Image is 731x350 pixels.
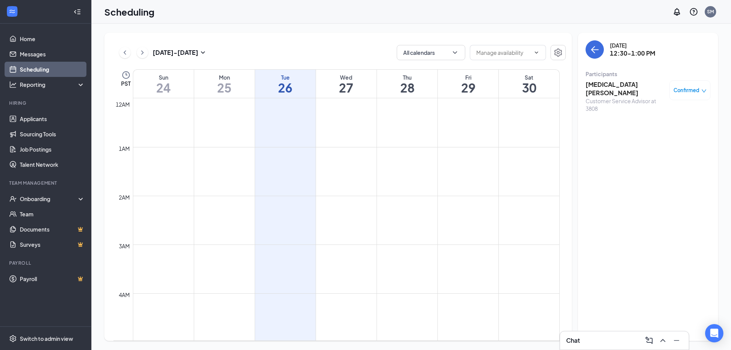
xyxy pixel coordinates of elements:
div: Team Management [9,180,83,186]
h1: 24 [133,81,194,94]
svg: ChevronLeft [121,48,129,57]
svg: UserCheck [9,195,17,203]
svg: ComposeMessage [645,336,654,345]
div: Switch to admin view [20,335,73,342]
a: August 26, 2025 [255,70,316,98]
a: PayrollCrown [20,271,85,286]
svg: Settings [554,48,563,57]
div: Sat [499,74,559,81]
div: Payroll [9,260,83,266]
span: down [701,88,707,94]
div: Customer Service Advisor at 3808 [586,97,666,112]
div: Wed [316,74,377,81]
div: Sun [133,74,194,81]
svg: ChevronRight [139,48,146,57]
svg: SmallChevronDown [198,48,207,57]
button: Settings [551,45,566,60]
a: Applicants [20,111,85,126]
a: Home [20,31,85,46]
a: August 24, 2025 [133,70,194,98]
h1: 28 [377,81,437,94]
button: ChevronUp [657,334,669,347]
a: August 25, 2025 [194,70,255,98]
div: SM [707,8,714,15]
a: DocumentsCrown [20,222,85,237]
div: 5am [117,339,131,348]
span: Confirmed [674,86,699,94]
div: Participants [586,70,710,78]
h1: 27 [316,81,377,94]
svg: Notifications [672,7,682,16]
svg: ArrowLeft [590,45,599,54]
svg: ChevronDown [533,50,539,56]
svg: WorkstreamLogo [8,8,16,15]
h1: Scheduling [104,5,155,18]
svg: Collapse [73,8,81,16]
a: August 28, 2025 [377,70,437,98]
button: back-button [586,40,604,59]
svg: Minimize [672,336,681,345]
h3: [MEDICAL_DATA][PERSON_NAME] [586,80,666,97]
h1: 30 [499,81,559,94]
svg: QuestionInfo [689,7,698,16]
a: August 30, 2025 [499,70,559,98]
button: ChevronLeft [119,47,131,58]
a: August 27, 2025 [316,70,377,98]
div: [DATE] [610,42,655,49]
svg: Settings [9,335,17,342]
svg: Clock [121,70,131,80]
div: Reporting [20,81,85,88]
a: August 29, 2025 [438,70,498,98]
span: PST [121,80,131,87]
div: 3am [117,242,131,250]
div: Open Intercom Messenger [705,324,723,342]
h3: 12:30-1:00 PM [610,49,655,58]
a: Talent Network [20,157,85,172]
a: Job Postings [20,142,85,157]
button: ChevronRight [137,47,148,58]
div: 4am [117,291,131,299]
h1: 29 [438,81,498,94]
a: Scheduling [20,62,85,77]
div: Fri [438,74,498,81]
a: SurveysCrown [20,237,85,252]
svg: ChevronDown [451,49,459,56]
h3: [DATE] - [DATE] [153,48,198,57]
div: 12am [114,100,131,109]
div: Onboarding [20,195,78,203]
div: Hiring [9,100,83,106]
button: ComposeMessage [643,334,655,347]
svg: Analysis [9,81,17,88]
a: Messages [20,46,85,62]
div: 1am [117,144,131,153]
h1: 25 [194,81,255,94]
div: 2am [117,193,131,201]
div: Mon [194,74,255,81]
svg: ChevronUp [658,336,667,345]
div: Thu [377,74,437,81]
div: Tue [255,74,316,81]
a: Team [20,206,85,222]
h1: 26 [255,81,316,94]
a: Sourcing Tools [20,126,85,142]
button: All calendarsChevronDown [397,45,465,60]
input: Manage availability [476,48,530,57]
button: Minimize [670,334,683,347]
h3: Chat [566,336,580,345]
